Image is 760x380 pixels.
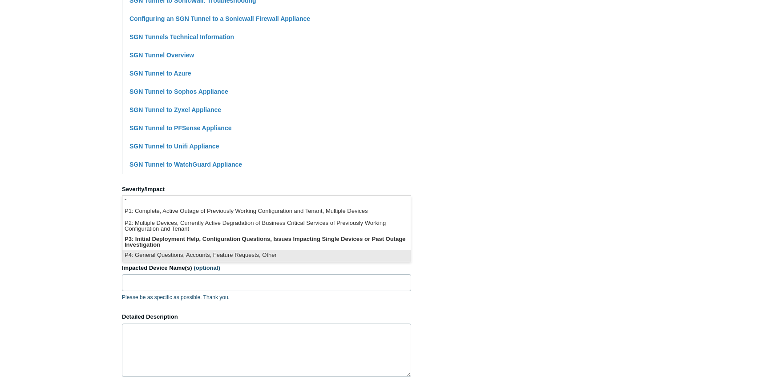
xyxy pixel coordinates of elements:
[194,264,220,271] span: (optional)
[122,206,411,218] li: P1: Complete, Active Outage of Previously Working Configuration and Tenant, Multiple Devices
[129,15,310,22] a: Configuring an SGN Tunnel to a Sonicwall Firewall Appliance
[129,124,231,132] a: SGN Tunnel to PFSense Appliance
[122,194,411,206] li: -
[122,185,411,194] label: Severity/Impact
[129,33,234,40] a: SGN Tunnels Technical Information
[122,264,411,272] label: Impacted Device Name(s)
[129,70,191,77] a: SGN Tunnel to Azure
[129,88,228,95] a: SGN Tunnel to Sophos Appliance
[129,52,194,59] a: SGN Tunnel Overview
[122,312,411,321] label: Detailed Description
[122,234,411,250] li: P3: Initial Deployment Help, Configuration Questions, Issues Impacting Single Devices or Past Out...
[129,161,242,168] a: SGN Tunnel to WatchGuard Appliance
[122,250,411,262] li: P4: General Questions, Accounts, Feature Requests, Other
[122,218,411,234] li: P2: Multiple Devices, Currently Active Degradation of Business Critical Services of Previously Wo...
[129,143,219,150] a: SGN Tunnel to Unifi Appliance
[122,293,411,301] p: Please be as specific as possible. Thank you.
[129,106,221,113] a: SGN Tunnel to Zyxel Appliance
